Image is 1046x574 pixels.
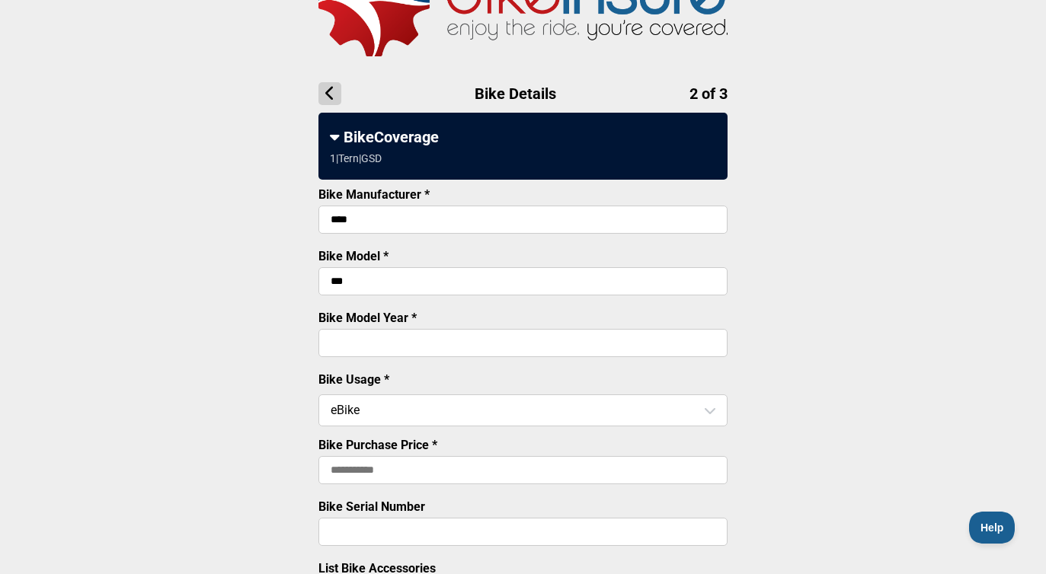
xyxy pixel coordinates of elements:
[318,499,425,514] label: Bike Serial Number
[689,85,728,103] span: 2 of 3
[318,82,728,105] h1: Bike Details
[330,128,716,146] div: BikeCoverage
[318,311,417,325] label: Bike Model Year *
[318,438,437,452] label: Bike Purchase Price *
[969,512,1016,544] iframe: Toggle Customer Support
[318,187,430,202] label: Bike Manufacturer *
[318,249,389,263] label: Bike Model *
[330,152,382,164] div: 1 | Tern | GSD
[318,372,389,387] label: Bike Usage *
